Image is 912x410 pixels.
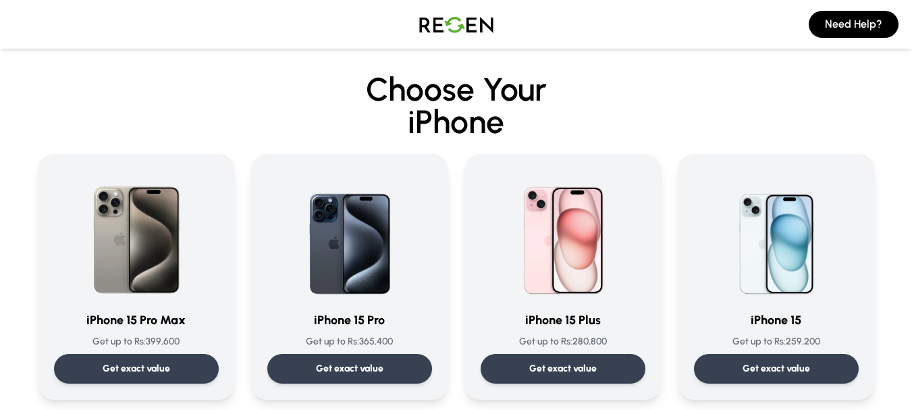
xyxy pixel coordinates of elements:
p: Get up to Rs: 280,800 [481,335,645,349]
img: iPhone 15 Pro [285,170,414,300]
p: Get exact value [529,362,597,376]
h3: iPhone 15 Pro Max [54,311,219,330]
p: Get exact value [103,362,170,376]
p: Get up to Rs: 365,400 [267,335,432,349]
img: iPhone 15 Plus [498,170,628,300]
h3: iPhone 15 Plus [481,311,645,330]
img: iPhone 15 Pro Max [72,170,201,300]
p: Get up to Rs: 399,600 [54,335,219,349]
button: Need Help? [809,11,898,38]
p: Get up to Rs: 259,200 [694,335,859,349]
span: iPhone [38,105,875,138]
h3: iPhone 15 [694,311,859,330]
h3: iPhone 15 Pro [267,311,432,330]
img: iPhone 15 [712,170,841,300]
span: Choose Your [366,70,547,109]
p: Get exact value [743,362,810,376]
p: Get exact value [316,362,383,376]
img: Logo [409,5,504,43]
